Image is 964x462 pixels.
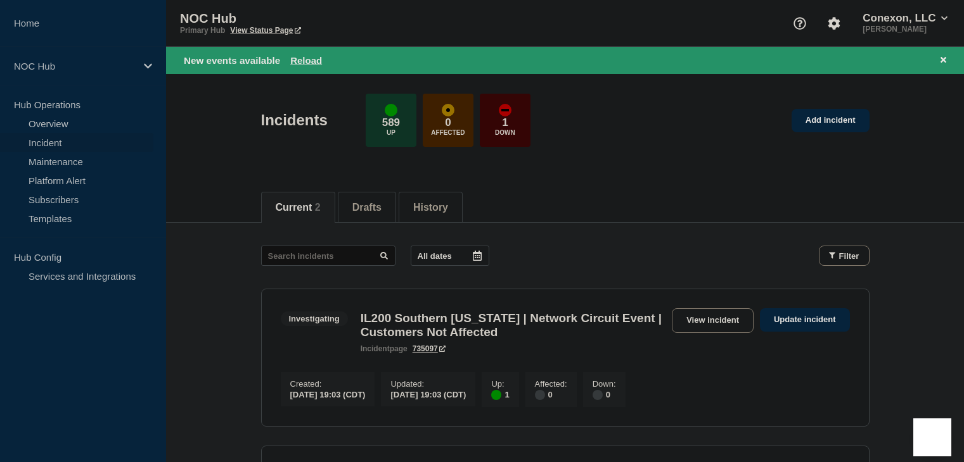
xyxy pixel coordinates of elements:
[491,389,509,400] div: 1
[413,344,446,353] a: 735097
[431,129,465,136] p: Affected
[411,246,489,266] button: All dates
[387,129,395,136] p: Up
[535,379,567,389] p: Affected :
[276,202,321,213] button: Current 2
[390,389,466,399] div: [DATE] 19:03 (CDT)
[361,344,408,353] p: page
[491,379,509,389] p: Up :
[418,251,452,261] p: All dates
[593,389,616,400] div: 0
[385,104,397,116] div: up
[361,311,665,339] h3: IL200 Southern [US_STATE] | Network Circuit Event | Customers Not Affected
[315,202,321,213] span: 2
[442,104,454,116] div: affected
[672,308,754,333] a: View incident
[819,246,870,266] button: Filter
[180,26,225,35] p: Primary Hub
[361,344,390,353] span: incident
[593,379,616,389] p: Down :
[290,389,366,399] div: [DATE] 19:03 (CDT)
[445,116,451,129] p: 0
[839,251,859,261] span: Filter
[290,379,366,389] p: Created :
[860,12,950,25] button: Conexon, LLC
[491,390,501,400] div: up
[261,246,395,266] input: Search incidents
[792,109,870,132] a: Add incident
[390,379,466,389] p: Updated :
[821,10,847,37] button: Account settings
[535,390,545,400] div: disabled
[495,129,515,136] p: Down
[860,25,950,34] p: [PERSON_NAME]
[352,202,382,213] button: Drafts
[760,308,850,332] a: Update incident
[593,390,603,400] div: disabled
[14,61,136,72] p: NOC Hub
[230,26,300,35] a: View Status Page
[184,55,280,66] span: New events available
[382,116,400,129] p: 589
[499,104,511,116] div: down
[290,55,322,66] button: Reload
[502,116,508,129] p: 1
[913,418,951,456] iframe: Help Scout Beacon - Open
[281,311,348,326] span: Investigating
[261,111,328,129] h1: Incidents
[787,10,813,37] button: Support
[180,11,434,26] p: NOC Hub
[413,202,448,213] button: History
[535,389,567,400] div: 0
